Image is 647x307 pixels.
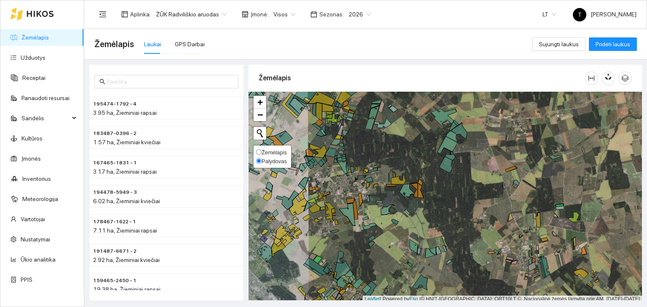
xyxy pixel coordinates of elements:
[257,97,263,107] span: +
[93,130,136,138] span: 183487-0396 - 2
[121,11,128,18] span: layout
[543,8,556,21] span: LT
[539,40,579,49] span: Sujungti laukus
[409,296,418,302] a: Esri
[93,168,157,175] span: 3.17 ha, Žieminiai rapsai
[21,256,56,263] a: Ūkio analitika
[262,158,287,164] span: Palydovas
[93,198,160,204] span: 6.02 ha, Žieminiai kviečiai
[21,34,49,41] a: Žemėlapis
[175,40,205,49] div: GPS Darbai
[21,54,45,61] a: Užduotys
[22,196,58,202] a: Meteorologija
[93,257,160,263] span: 2.92 ha, Žieminiai kviečiai
[585,75,598,82] span: column-width
[242,11,249,18] span: shop
[156,8,227,21] span: ŽŪK Radviliškio aruodas
[93,159,137,167] span: 167465-1831 - 1
[93,227,157,234] span: 7.11 ha, Žieminiai rapsai
[93,277,136,285] span: 159465-2450 - 1
[93,286,160,293] span: 19.38 ha, Žieminiai rapsai
[99,11,107,18] span: menu-fold
[251,10,268,19] span: Įmonė :
[262,149,287,156] span: Žemėlapis
[363,296,642,303] div: | Powered by © HNIT-[GEOGRAPHIC_DATA]; ORT10LT ©, Nacionalinė žemės tarnyba prie AM, [DATE]-[DATE]
[93,100,136,108] span: 195474-1792 - 4
[21,216,45,222] a: Vartotojai
[273,8,295,21] span: Visos
[589,37,637,51] button: Pridėti laukus
[256,149,262,155] input: Žemėlapis
[259,66,585,90] div: Žemėlapis
[532,41,586,48] a: Sujungti laukus
[319,10,344,19] span: Sezonas :
[256,158,262,164] input: Palydovas
[21,155,41,162] a: Įmonės
[21,276,32,283] a: PPIS
[21,236,50,243] a: Nustatymai
[596,40,630,49] span: Pridėti laukus
[94,37,134,51] span: Žemėlapis
[130,10,151,19] span: Aplinka :
[365,296,380,302] a: Leaflet
[585,71,598,85] button: column-width
[93,247,136,255] span: 191487-6671 - 2
[532,37,586,51] button: Sujungti laukus
[573,11,636,18] span: [PERSON_NAME]
[93,139,160,146] span: 1.57 ha, Žieminiai kviečiai
[578,8,582,21] span: T
[99,79,105,85] span: search
[420,296,421,302] span: |
[310,11,317,18] span: calendar
[21,110,70,127] span: Sandėlis
[22,74,45,81] a: Receptai
[257,109,263,120] span: −
[93,188,137,196] span: 194478-5949 - 3
[254,96,266,109] a: Zoom in
[254,127,266,140] button: Initiate a new search
[93,109,157,116] span: 3.95 ha, Žieminiai rapsai
[21,95,70,101] a: Panaudoti resursai
[589,41,637,48] a: Pridėti laukus
[107,77,233,86] input: Paieška
[93,218,136,226] span: 178467-1622 - 1
[21,135,43,142] a: Kultūros
[349,8,371,21] span: 2026
[22,175,51,182] a: Inventorius
[144,40,161,49] div: Laukai
[254,109,266,121] a: Zoom out
[94,6,111,23] button: menu-fold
